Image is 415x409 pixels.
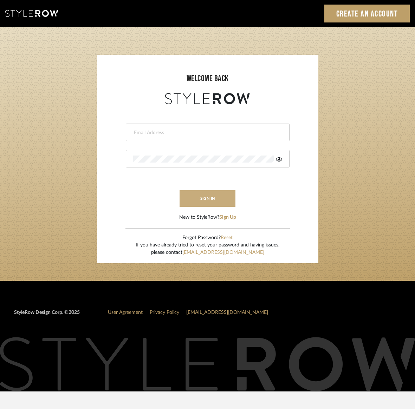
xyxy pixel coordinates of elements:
[133,129,280,136] input: Email Address
[324,5,410,22] a: Create an Account
[221,234,233,242] button: Reset
[219,214,236,221] button: Sign Up
[14,309,80,322] div: StyleRow Design Corp. ©2025
[179,214,236,221] div: New to StyleRow?
[136,242,279,256] div: If you have already tried to reset your password and having issues, please contact
[136,234,279,242] div: Forgot Password?
[108,310,143,315] a: User Agreement
[150,310,179,315] a: Privacy Policy
[104,72,311,85] div: welcome back
[180,190,236,207] button: sign in
[186,310,268,315] a: [EMAIL_ADDRESS][DOMAIN_NAME]
[182,250,264,255] a: [EMAIL_ADDRESS][DOMAIN_NAME]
